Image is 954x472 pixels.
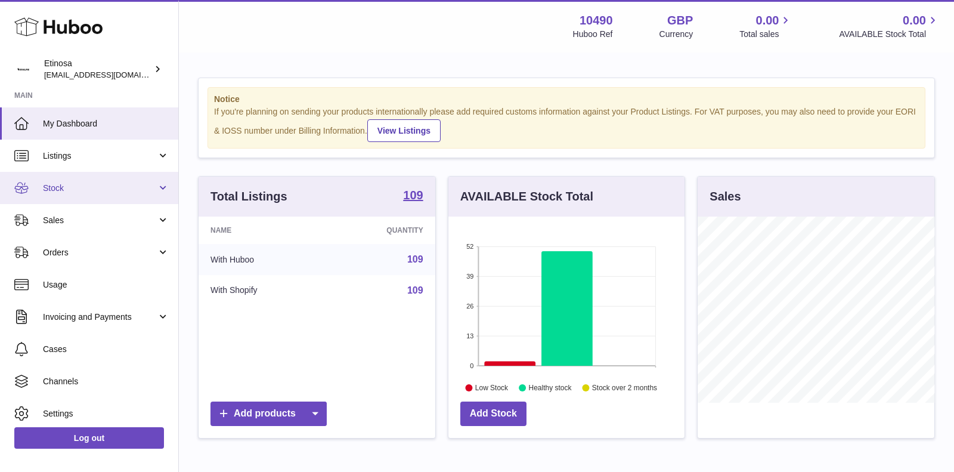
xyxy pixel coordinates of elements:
[214,94,919,105] strong: Notice
[839,29,940,40] span: AVAILABLE Stock Total
[580,13,613,29] strong: 10490
[43,279,169,291] span: Usage
[43,376,169,387] span: Channels
[710,189,741,205] h3: Sales
[839,13,940,40] a: 0.00 AVAILABLE Stock Total
[592,384,657,392] text: Stock over 2 months
[739,13,792,40] a: 0.00 Total sales
[903,13,926,29] span: 0.00
[44,70,175,79] span: [EMAIL_ADDRESS][DOMAIN_NAME]
[367,119,441,142] a: View Listings
[43,150,157,162] span: Listings
[466,303,473,310] text: 26
[210,402,327,426] a: Add products
[407,285,423,295] a: 109
[466,243,473,250] text: 52
[466,273,473,280] text: 39
[403,189,423,201] strong: 109
[43,118,169,129] span: My Dashboard
[528,384,572,392] text: Healthy stock
[460,189,593,205] h3: AVAILABLE Stock Total
[756,13,779,29] span: 0.00
[210,189,287,205] h3: Total Listings
[14,427,164,449] a: Log out
[199,244,326,275] td: With Huboo
[214,106,919,142] div: If you're planning on sending your products internationally please add required customs informati...
[43,408,169,419] span: Settings
[466,332,473,340] text: 13
[44,58,151,81] div: Etinosa
[475,384,509,392] text: Low Stock
[659,29,693,40] div: Currency
[407,254,423,264] a: 109
[573,29,613,40] div: Huboo Ref
[43,344,169,355] span: Cases
[460,402,526,426] a: Add Stock
[199,217,326,244] th: Name
[326,217,435,244] th: Quantity
[43,247,157,258] span: Orders
[43,215,157,226] span: Sales
[470,362,473,369] text: 0
[43,183,157,194] span: Stock
[403,189,423,203] a: 109
[667,13,693,29] strong: GBP
[739,29,792,40] span: Total sales
[43,311,157,323] span: Invoicing and Payments
[14,60,32,78] img: Wolphuk@gmail.com
[199,275,326,306] td: With Shopify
